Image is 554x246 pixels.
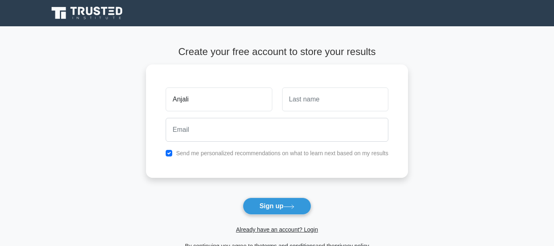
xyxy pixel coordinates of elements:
[282,87,388,111] input: Last name
[166,87,272,111] input: First name
[166,118,388,142] input: Email
[243,198,312,215] button: Sign up
[146,46,408,58] h4: Create your free account to store your results
[176,150,388,156] label: Send me personalized recommendations on what to learn next based on my results
[236,226,318,233] a: Already have an account? Login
